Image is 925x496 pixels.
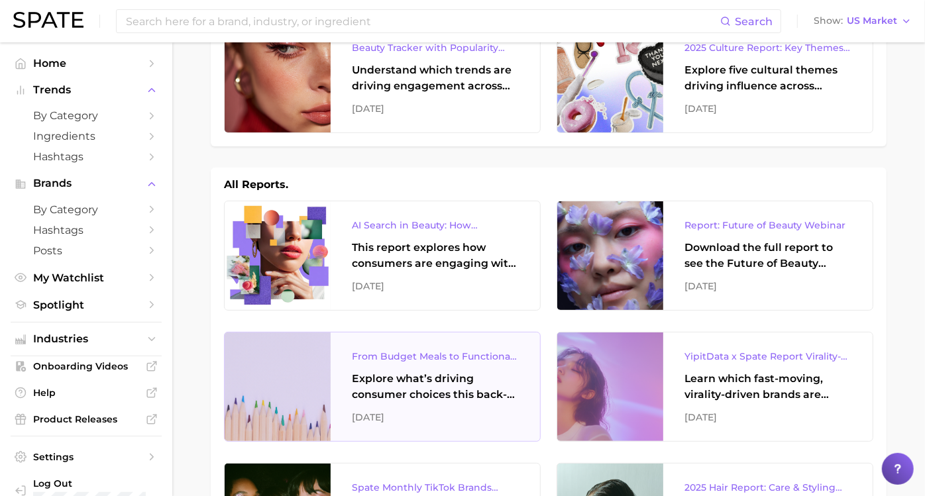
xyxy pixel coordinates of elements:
div: YipitData x Spate Report Virality-Driven Brands Are Taking a Slice of the Beauty Pie [684,348,851,364]
img: SPATE [13,12,83,28]
a: Product Releases [11,409,162,429]
span: Show [814,17,843,25]
div: Understand which trends are driving engagement across platforms in the skin, hair, makeup, and fr... [352,62,519,94]
a: Posts [11,240,162,261]
span: Search [735,15,773,28]
button: Brands [11,174,162,193]
span: Posts [33,244,139,257]
span: Ingredients [33,130,139,142]
a: Hashtags [11,146,162,167]
span: My Watchlist [33,272,139,284]
input: Search here for a brand, industry, or ingredient [125,10,720,32]
div: [DATE] [684,278,851,294]
a: AI Search in Beauty: How Consumers Are Using ChatGPT vs. Google SearchThis report explores how co... [224,201,541,311]
div: Explore what’s driving consumer choices this back-to-school season From budget-friendly meals to ... [352,371,519,403]
button: Trends [11,80,162,100]
a: Ingredients [11,126,162,146]
div: This report explores how consumers are engaging with AI-powered search tools — and what it means ... [352,240,519,272]
div: [DATE] [352,278,519,294]
button: ShowUS Market [810,13,915,30]
div: Report: Future of Beauty Webinar [684,217,851,233]
span: Log Out [33,477,151,489]
span: Onboarding Videos [33,360,139,372]
a: Settings [11,447,162,467]
div: From Budget Meals to Functional Snacks: Food & Beverage Trends Shaping Consumer Behavior This Sch... [352,348,519,364]
a: My Watchlist [11,268,162,288]
div: 2025 Hair Report: Care & Styling Products [684,479,851,495]
span: Hashtags [33,150,139,163]
span: by Category [33,203,139,216]
div: Spate Monthly TikTok Brands Tracker [352,479,519,495]
h1: All Reports. [224,177,288,193]
a: Spotlight [11,295,162,315]
a: by Category [11,199,162,220]
a: by Category [11,105,162,126]
a: 2025 Culture Report: Key Themes That Are Shaping Consumer DemandExplore five cultural themes driv... [557,23,873,133]
a: Help [11,383,162,403]
span: Home [33,57,139,70]
button: Industries [11,329,162,349]
a: From Budget Meals to Functional Snacks: Food & Beverage Trends Shaping Consumer Behavior This Sch... [224,332,541,442]
div: Beauty Tracker with Popularity Index [352,40,519,56]
span: Settings [33,451,139,463]
div: Learn which fast-moving, virality-driven brands are leading the pack, the risks of viral growth, ... [684,371,851,403]
span: Brands [33,177,139,189]
div: Download the full report to see the Future of Beauty trends we unpacked during the webinar. [684,240,851,272]
div: Explore five cultural themes driving influence across beauty, food, and pop culture. [684,62,851,94]
a: Report: Future of Beauty WebinarDownload the full report to see the Future of Beauty trends we un... [557,201,873,311]
span: Industries [33,333,139,345]
span: Product Releases [33,413,139,425]
div: [DATE] [352,101,519,117]
div: [DATE] [684,101,851,117]
span: Spotlight [33,299,139,311]
span: Help [33,387,139,399]
a: Onboarding Videos [11,356,162,376]
a: Hashtags [11,220,162,240]
a: Home [11,53,162,74]
div: [DATE] [684,409,851,425]
div: [DATE] [352,409,519,425]
a: Beauty Tracker with Popularity IndexUnderstand which trends are driving engagement across platfor... [224,23,541,133]
span: Hashtags [33,224,139,236]
div: AI Search in Beauty: How Consumers Are Using ChatGPT vs. Google Search [352,217,519,233]
a: YipitData x Spate Report Virality-Driven Brands Are Taking a Slice of the Beauty PieLearn which f... [557,332,873,442]
span: Trends [33,84,139,96]
span: US Market [847,17,897,25]
div: 2025 Culture Report: Key Themes That Are Shaping Consumer Demand [684,40,851,56]
span: by Category [33,109,139,122]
